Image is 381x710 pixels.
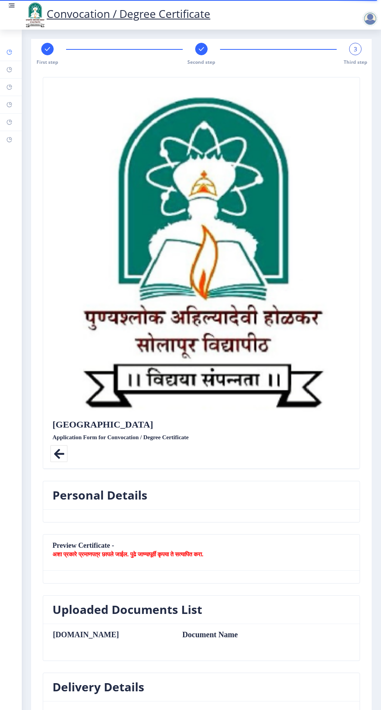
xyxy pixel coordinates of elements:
[52,602,202,617] h3: Uploaded Documents List
[175,630,291,639] td: Document Name
[52,487,147,503] h3: Personal Details
[50,445,68,463] i: Back
[52,550,203,558] b: अशा प्रकारे प्रमाणपत्र छापले जाईल. पुढे जाण्यापूर्वी कृपया ते सत्यापित करा.
[23,2,47,28] img: logo
[52,630,175,639] th: [DOMAIN_NAME]
[52,433,189,442] label: Application Form for Convocation / Degree Certificate
[43,535,360,571] nb-card-header: Preview Certificate -
[187,59,215,65] span: Second step
[52,420,153,429] label: [GEOGRAPHIC_DATA]
[23,6,210,21] a: Convocation / Degree Certificate
[354,45,357,53] span: 3
[52,679,144,695] h3: Delivery Details
[52,84,350,420] img: sulogo.png
[37,59,58,65] span: First step
[344,59,367,65] span: Third step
